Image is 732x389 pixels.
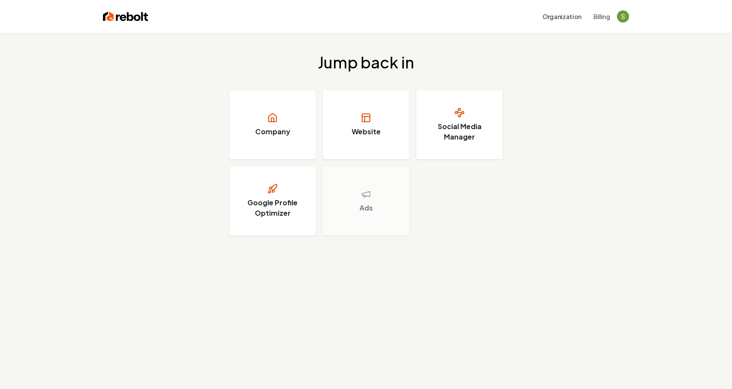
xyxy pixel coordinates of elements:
[537,9,587,24] button: Organization
[229,166,316,236] a: Google Profile Optimizer
[103,10,148,23] img: Rebolt Logo
[617,10,629,23] button: Open user button
[240,198,305,218] h3: Google Profile Optimizer
[323,90,409,159] a: Website
[255,126,290,137] h3: Company
[617,10,629,23] img: Sales Champion
[427,121,492,142] h3: Social Media Manager
[416,90,503,159] a: Social Media Manager
[229,90,316,159] a: Company
[318,54,414,71] h2: Jump back in
[352,126,381,137] h3: Website
[360,203,373,213] h3: Ads
[594,12,610,21] button: Billing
